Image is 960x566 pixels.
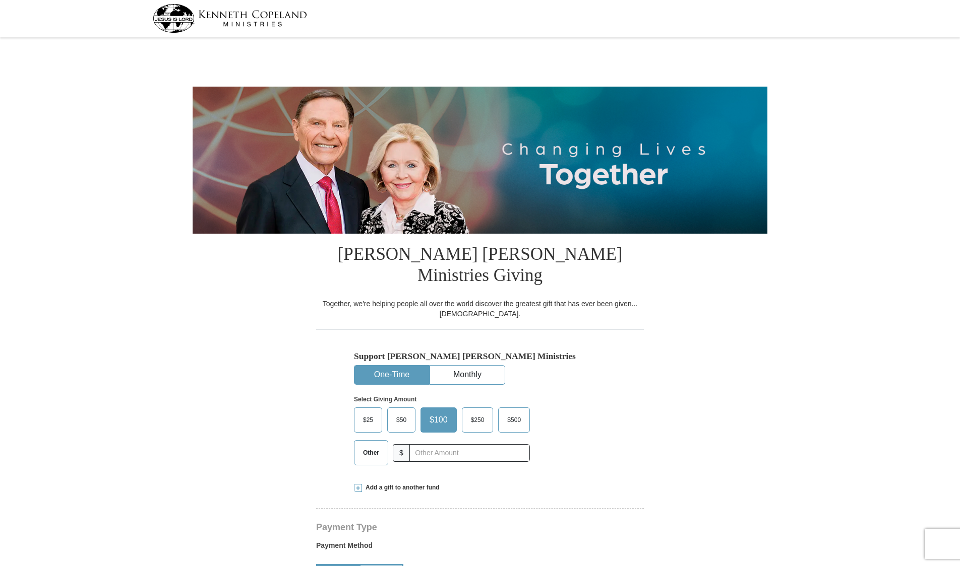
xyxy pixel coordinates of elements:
span: Add a gift to another fund [362,483,440,492]
button: Monthly [430,366,505,384]
strong: Select Giving Amount [354,396,416,403]
h4: Payment Type [316,523,644,531]
h5: Support [PERSON_NAME] [PERSON_NAME] Ministries [354,351,606,362]
span: $500 [502,412,526,428]
input: Other Amount [409,444,530,462]
span: $250 [466,412,490,428]
img: kcm-header-logo.svg [153,4,307,33]
span: $25 [358,412,378,428]
button: One-Time [354,366,429,384]
span: $ [393,444,410,462]
span: $100 [425,412,453,428]
div: Together, we're helping people all over the world discover the greatest gift that has ever been g... [316,299,644,319]
span: Other [358,445,384,460]
label: Payment Method [316,540,644,555]
span: $50 [391,412,411,428]
h1: [PERSON_NAME] [PERSON_NAME] Ministries Giving [316,234,644,299]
